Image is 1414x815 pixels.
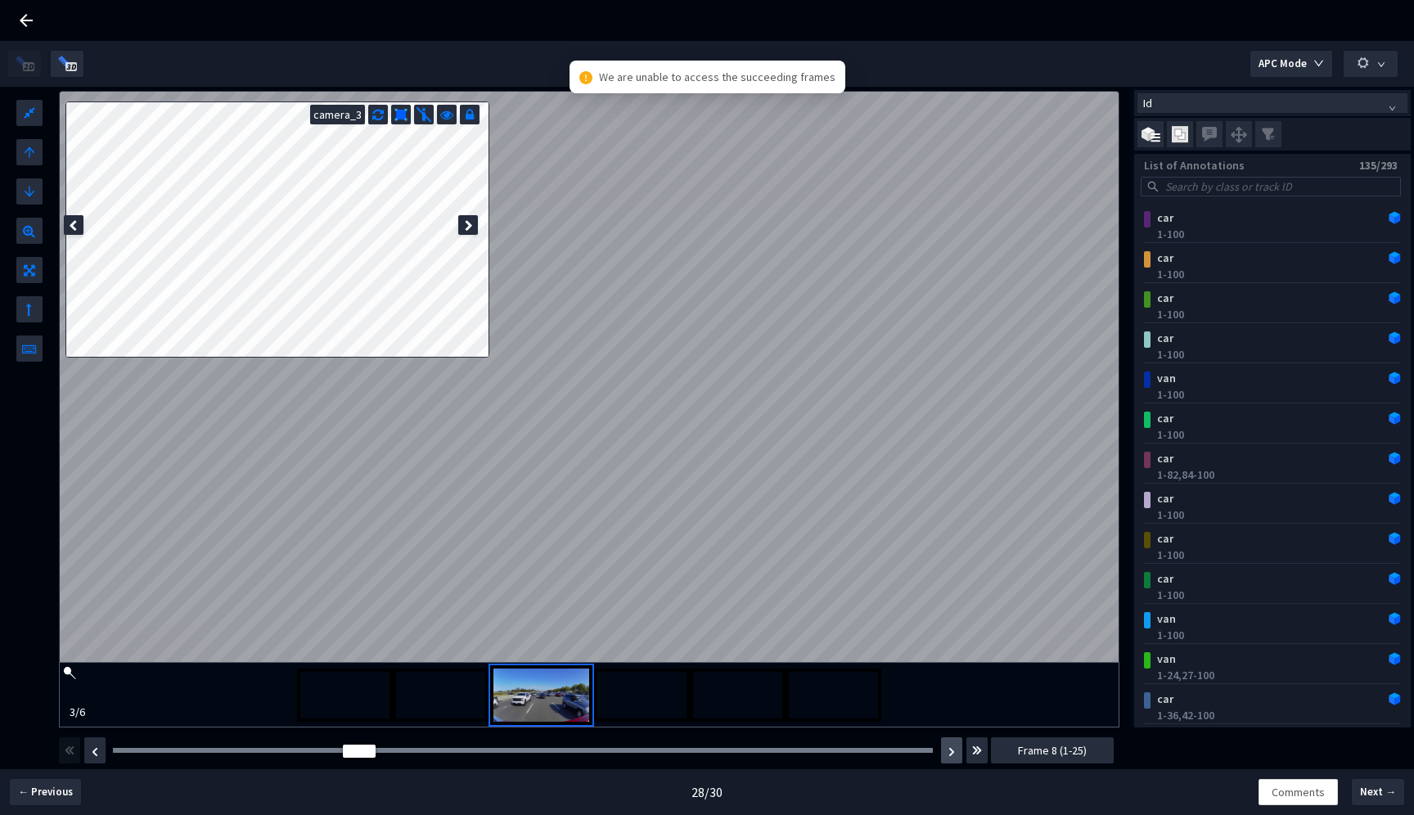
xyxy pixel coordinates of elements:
img: Annotation [1389,652,1401,665]
img: Annotation [1389,452,1401,465]
img: svg+xml;base64,PHN2ZyB3aWR0aD0iMjMiIGhlaWdodD0iMTkiIHZpZXdCb3g9IjAgMCAyMyAxOSIgZmlsbD0ibm9uZSIgeG... [1142,127,1160,142]
div: 135/293 [1359,157,1398,173]
div: 28 / 30 [691,783,723,802]
img: svg+xml;base64,PHN2ZyB4bWxucz0iaHR0cDovL3d3dy53My5vcmcvMjAwMC9zdmciIHdpZHRoPSIxNiIgaGVpZ2h0PSIxNi... [1262,128,1275,141]
div: car [1151,490,1351,507]
div: camera_3 [310,105,365,124]
div: car [1151,530,1351,547]
img: svg+xml;base64,PHN2ZyB3aWR0aD0iMTYiIGhlaWdodD0iMTYiIHZpZXdCb3g9IjAgMCAxNiAxNiIgZmlsbD0ibm9uZSIgeG... [394,108,408,121]
input: Search by class or track ID [1162,178,1394,196]
div: car [1151,570,1351,587]
img: Annotation [1389,251,1401,264]
div: car [1151,450,1351,466]
img: svg+xml;base64,PHN2ZyBhcmlhLWhpZGRlbj0idHJ1ZSIgZm9jdXNhYmxlPSJmYWxzZSIgZGF0YS1wcmVmaXg9ImZhcyIgZG... [948,747,955,757]
div: van [1151,610,1351,627]
div: 1-100 [1157,627,1394,643]
div: 1-100 [1157,547,1394,563]
img: svg+xml;base64,PHN2ZyB3aWR0aD0iMjQiIGhlaWdodD0iMjQiIHZpZXdCb3g9IjAgMCAyNCAyNCIgZmlsbD0ibm9uZSIgeG... [1200,124,1219,144]
span: Next → [1360,784,1396,800]
img: Annotation [1389,371,1401,385]
div: List of Annotations [1144,157,1245,173]
img: Annotation [1389,572,1401,585]
span: We are unable to access the succeeding frames [599,68,835,86]
img: camera [693,672,782,718]
div: van [1151,370,1351,386]
div: 1-100 [1157,266,1394,282]
img: camera [789,672,878,718]
div: car [1151,410,1351,426]
span: exclamation-circle [579,71,592,84]
div: 1-100 [1157,386,1394,403]
img: Annotation [1389,331,1401,344]
div: car [1151,330,1351,346]
button: down [1344,51,1398,77]
div: 1-100 [1157,426,1394,443]
div: car [1151,250,1351,266]
img: camera [396,672,485,718]
span: down [1313,58,1324,70]
img: Annotation [1389,612,1401,625]
img: Annotation [1389,211,1401,224]
span: Comments [1272,783,1325,801]
div: car [1151,290,1351,306]
img: Annotation [1389,532,1401,545]
img: camera [300,672,390,718]
div: 1-24, 27-100 [1157,667,1394,683]
img: Annotation [1389,492,1401,505]
img: camera [597,672,687,718]
div: car [1151,691,1351,707]
img: Annotation [1389,692,1401,705]
img: svg+xml;base64,PHN2ZyB3aWR0aD0iMjQiIGhlaWdodD0iMjUiIHZpZXdCb3g9IjAgMCAyNCAyNSIgZmlsbD0ibm9uZSIgeG... [1229,124,1249,145]
div: 1-100 [1157,306,1394,322]
button: Next → [1352,779,1404,805]
span: search [1147,181,1159,192]
button: Comments [1259,779,1338,805]
button: APC Modedown [1250,51,1332,77]
button: Frame 8 (1-25) [991,737,1114,763]
img: svg+xml;base64,PHN2ZyB3aWR0aD0iMjAiIGhlaWdodD0iMjAiIHZpZXdCb3g9IjAgMCAyMCAyMCIgZmlsbD0ibm9uZSIgeG... [416,106,432,123]
img: Annotation [1389,412,1401,425]
img: svg+xml;base64,PHN2ZyBhcmlhLWhpZGRlbj0idHJ1ZSIgZm9jdXNhYmxlPSJmYWxzZSIgZGF0YS1wcmVmaXg9ImZhcyIgZG... [972,741,982,760]
span: APC Mode [1259,56,1307,72]
img: camera [493,669,589,722]
img: Annotation [1389,291,1401,304]
span: down [1377,61,1385,69]
span: Id [1143,94,1402,112]
div: car [1151,209,1351,226]
div: 1-100 [1157,587,1394,603]
div: 1-82, 84-100 [1157,466,1394,483]
div: 1-100 [1157,346,1394,362]
img: svg+xml;base64,PHN2ZyB3aWR0aD0iMjAiIGhlaWdodD0iMjEiIHZpZXdCb3g9IjAgMCAyMCAyMSIgZmlsbD0ibm9uZSIgeG... [1172,126,1188,143]
span: Frame 8 (1-25) [1018,741,1087,759]
div: 1-36, 42-100 [1157,707,1394,723]
div: 1-100 [1157,226,1394,242]
div: van [1151,651,1351,667]
div: 1-100 [1157,507,1394,523]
